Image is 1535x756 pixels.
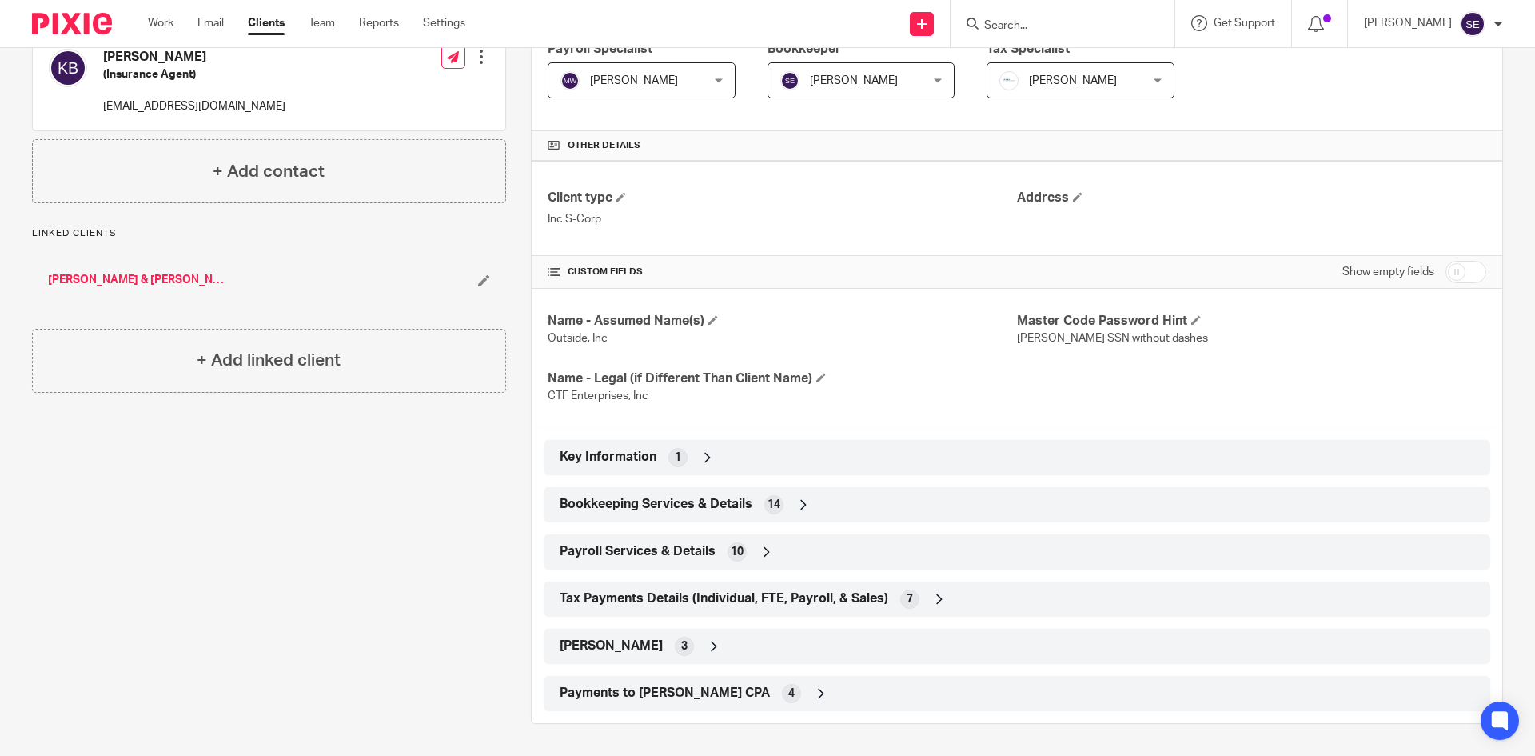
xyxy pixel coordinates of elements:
[548,266,1017,278] h4: CUSTOM FIELDS
[548,42,652,55] span: Payroll Specialist
[548,190,1017,206] h4: Client type
[548,211,1017,227] p: Inc S-Corp
[1214,18,1275,29] span: Get Support
[148,15,173,31] a: Work
[32,13,112,34] img: Pixie
[1342,264,1434,280] label: Show empty fields
[359,15,399,31] a: Reports
[248,15,285,31] a: Clients
[548,370,1017,387] h4: Name - Legal (if Different Than Client Name)
[560,685,770,702] span: Payments to [PERSON_NAME] CPA
[1017,313,1486,330] h4: Master Code Password Hint
[197,348,341,373] h4: + Add linked client
[213,159,325,184] h4: + Add contact
[999,71,1019,90] img: _Logo.png
[767,497,780,513] span: 14
[983,19,1126,34] input: Search
[767,42,841,55] span: Bookkeeper
[675,450,681,466] span: 1
[32,227,506,240] p: Linked clients
[560,590,888,607] span: Tax Payments Details (Individual, FTE, Payroll, & Sales)
[1364,15,1452,31] p: [PERSON_NAME]
[560,449,656,466] span: Key Information
[548,390,648,402] span: CTF Enterprises, Inc
[548,313,1017,330] h4: Name - Assumed Name(s)
[48,272,225,288] a: [PERSON_NAME] & [PERSON_NAME]
[309,15,335,31] a: Team
[1029,75,1117,86] span: [PERSON_NAME]
[103,66,285,82] h5: (Insurance Agent)
[681,638,688,654] span: 3
[49,49,87,87] img: svg%3E
[560,71,580,90] img: svg%3E
[560,543,716,560] span: Payroll Services & Details
[590,75,678,86] span: [PERSON_NAME]
[197,15,224,31] a: Email
[568,139,640,152] span: Other details
[103,49,285,66] h4: [PERSON_NAME]
[907,591,913,607] span: 7
[1017,333,1208,344] span: [PERSON_NAME] SSN without dashes
[560,638,663,654] span: [PERSON_NAME]
[987,42,1070,55] span: Tax Specialist
[731,544,744,560] span: 10
[810,75,898,86] span: [PERSON_NAME]
[788,686,795,702] span: 4
[423,15,465,31] a: Settings
[1460,11,1485,37] img: svg%3E
[103,98,285,114] p: [EMAIL_ADDRESS][DOMAIN_NAME]
[560,496,752,513] span: Bookkeeping Services & Details
[548,333,608,344] span: Outside, Inc
[1017,190,1486,206] h4: Address
[780,71,799,90] img: svg%3E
